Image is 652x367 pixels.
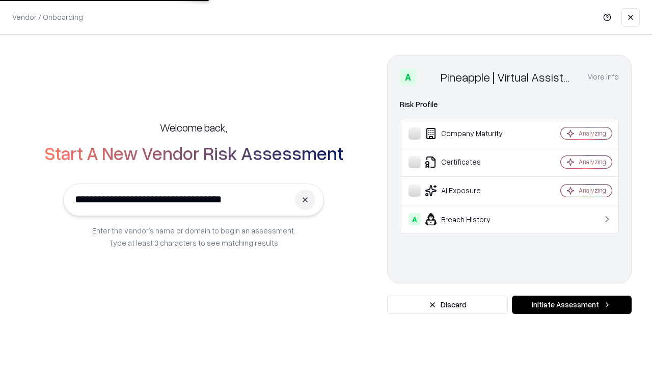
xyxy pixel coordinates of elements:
[400,98,619,111] div: Risk Profile
[579,129,606,138] div: Analyzing
[409,213,530,225] div: Breach History
[587,68,619,86] button: More info
[579,158,606,166] div: Analyzing
[44,143,343,163] h2: Start A New Vendor Risk Assessment
[387,296,508,314] button: Discard
[420,69,437,85] img: Pineapple | Virtual Assistant Agency
[92,224,295,249] p: Enter the vendor’s name or domain to begin an assessment. Type at least 3 characters to see match...
[409,127,530,140] div: Company Maturity
[579,186,606,195] div: Analyzing
[409,213,421,225] div: A
[512,296,632,314] button: Initiate Assessment
[409,185,530,197] div: AI Exposure
[400,69,416,85] div: A
[409,156,530,168] div: Certificates
[160,120,227,135] h5: Welcome back,
[441,69,575,85] div: Pineapple | Virtual Assistant Agency
[12,12,83,22] p: Vendor / Onboarding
